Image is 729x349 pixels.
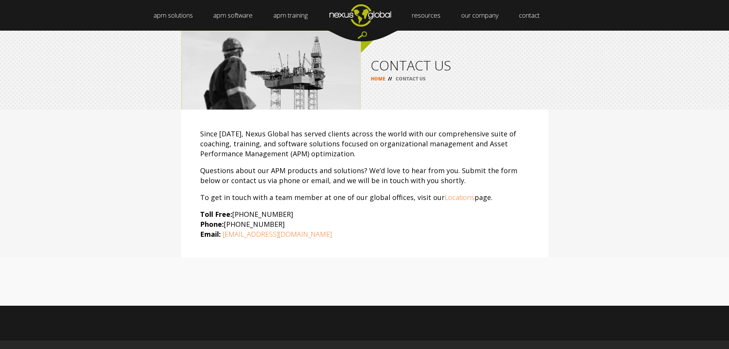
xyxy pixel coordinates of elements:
[371,59,538,72] h1: CONTACT US
[200,229,221,239] strong: Email:
[200,209,529,239] p: [PHONE_NUMBER] [PHONE_NUMBER]
[200,210,232,219] strong: Toll Free:
[200,129,529,159] p: Since [DATE], Nexus Global has served clients across the world with our comprehensive suite of co...
[445,193,475,202] a: Locations
[200,220,224,229] strong: Phone:
[200,192,529,202] p: To get in touch with a team member at one of our global offices, visit our page.
[371,75,385,82] a: HOME
[385,75,395,82] span: //
[200,165,529,185] p: Questions about our APM products and solutions? We’d love to hear from you. Submit the form below...
[223,229,332,239] a: [EMAIL_ADDRESS][DOMAIN_NAME]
